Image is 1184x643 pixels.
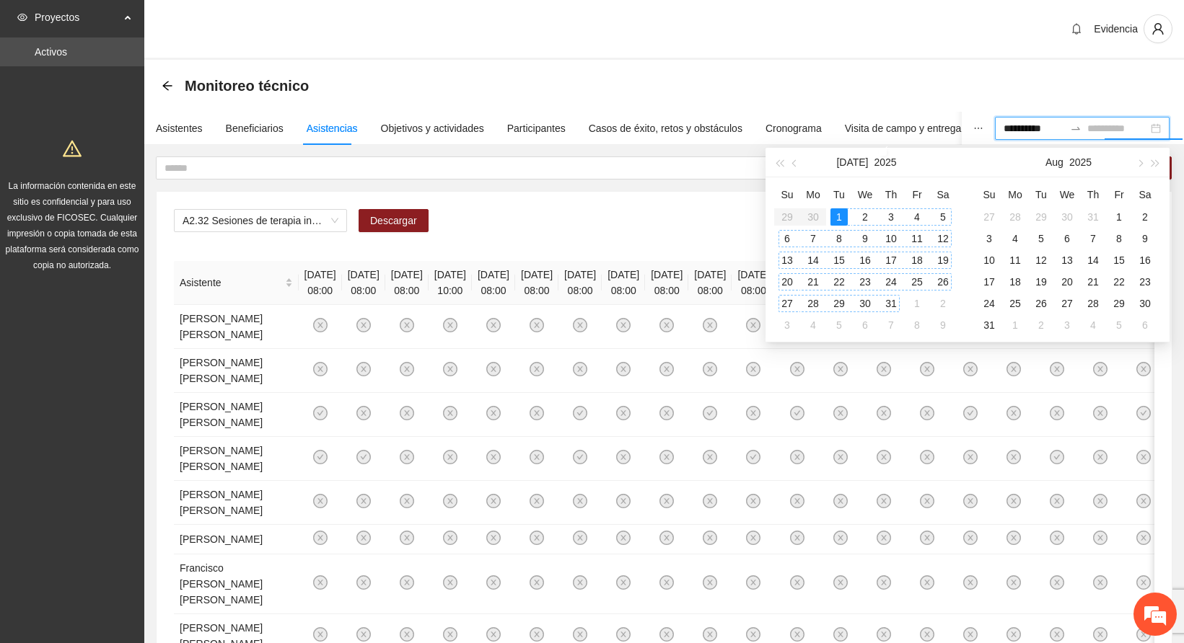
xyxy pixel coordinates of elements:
td: 2025-07-05 [930,206,956,228]
div: 29 [1032,208,1050,226]
span: close-circle [790,362,804,376]
td: 2025-09-02 [1028,314,1054,336]
td: 2025-08-27 [1054,293,1080,314]
th: Fr [1106,183,1132,206]
td: 2025-08-22 [1106,271,1132,293]
th: Sa [1132,183,1158,206]
th: [DATE] 08:00 [602,261,645,305]
td: 2025-08-24 [976,293,1002,314]
td: 2025-08-04 [800,314,826,336]
div: 18 [1007,273,1024,291]
td: 2025-07-26 [930,271,956,293]
button: Descargar [359,209,429,232]
div: 11 [1007,252,1024,269]
span: swap-right [1070,123,1082,134]
div: 7 [804,230,822,247]
td: 2025-08-31 [976,314,1002,336]
div: 1 [830,208,848,226]
td: 2025-08-03 [774,314,800,336]
span: close-circle [616,450,631,464]
span: close-circle [746,318,760,332]
span: A2.32 Sesiones de terapia individual para madres, padres, tutora o tutor de familias en Riberas d... [183,210,338,231]
div: 10 [882,230,900,247]
span: eye [17,12,27,22]
td: 2025-08-19 [1028,271,1054,293]
span: close-circle [356,362,371,376]
div: 3 [981,230,998,247]
th: [DATE] 08:00 [688,261,732,305]
td: 2025-08-12 [1028,249,1054,271]
div: Asistencias [307,120,358,136]
div: 13 [779,252,796,269]
td: 2025-08-15 [1106,249,1132,271]
div: 5 [830,316,848,334]
div: 5 [1110,316,1128,334]
td: 2025-09-05 [1106,314,1132,336]
td: 2025-07-02 [852,206,878,228]
div: 2 [1032,316,1050,334]
span: close-circle [400,450,414,464]
div: Back [162,80,173,92]
td: 2025-07-29 [826,293,852,314]
div: 6 [856,316,874,334]
span: to [1070,123,1082,134]
button: ellipsis [962,112,995,145]
span: check-circle [1136,406,1151,420]
div: 14 [1084,252,1102,269]
span: close-circle [1007,362,1021,376]
th: Sa [930,183,956,206]
th: [DATE] 10:00 [429,261,472,305]
span: close-circle [356,318,371,332]
td: 2025-07-19 [930,249,956,271]
td: 2025-07-06 [774,228,800,249]
td: 2025-08-05 [1028,228,1054,249]
div: 28 [1007,208,1024,226]
div: 6 [779,230,796,247]
div: 9 [1136,230,1154,247]
td: 2025-08-29 [1106,293,1132,314]
span: close-circle [443,450,457,464]
span: close-circle [877,362,891,376]
td: 2025-08-09 [930,314,956,336]
div: Cronograma [766,120,822,136]
td: 2025-07-11 [904,228,930,249]
span: close-circle [963,362,978,376]
span: close-circle [313,318,328,332]
button: 2025 [874,148,896,177]
td: 2025-07-08 [826,228,852,249]
td: 2025-07-27 [774,293,800,314]
div: 16 [1136,252,1154,269]
th: [DATE] 08:00 [299,261,342,305]
td: [PERSON_NAME] [PERSON_NAME] [174,349,299,393]
div: 22 [1110,273,1128,291]
td: 2025-08-25 [1002,293,1028,314]
div: 13 [1058,252,1076,269]
div: 7 [882,316,900,334]
td: 2025-07-18 [904,249,930,271]
div: 4 [804,316,822,334]
div: 23 [856,273,874,291]
td: 2025-07-15 [826,249,852,271]
td: 2025-07-30 [852,293,878,314]
span: close-circle [877,450,891,464]
td: 2025-08-16 [1132,249,1158,271]
span: close-circle [1136,362,1151,376]
div: 27 [1058,295,1076,312]
td: 2025-08-06 [852,314,878,336]
td: 2025-08-01 [904,293,930,314]
th: [DATE] 08:00 [385,261,429,305]
span: check-circle [313,450,328,464]
td: 2025-07-20 [774,271,800,293]
div: 4 [908,208,926,226]
span: close-circle [616,406,631,420]
span: close-circle [746,406,760,420]
td: 2025-07-31 [1080,206,1106,228]
div: Objetivos y actividades [381,120,484,136]
th: Th [1080,183,1106,206]
div: 19 [1032,273,1050,291]
span: close-circle [659,318,674,332]
span: close-circle [963,450,978,464]
div: 15 [1110,252,1128,269]
td: 2025-08-06 [1054,228,1080,249]
span: close-circle [833,362,848,376]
